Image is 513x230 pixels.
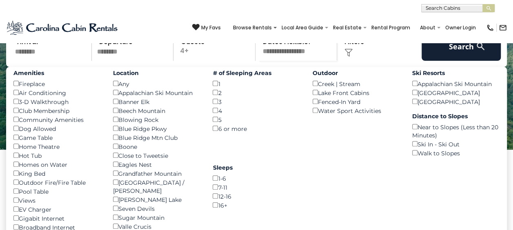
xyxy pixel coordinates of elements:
div: Fenced-In Yard [313,97,400,106]
div: 5 [213,115,300,124]
div: Blue Ridge Mtn Club [113,133,200,142]
div: Fireplace [13,79,101,88]
a: About [416,22,440,33]
div: [PERSON_NAME] Lake [113,195,200,204]
label: Ski Resorts [412,69,500,77]
a: Owner Login [441,22,480,33]
a: Rental Program [367,22,414,33]
label: # of Sleeping Areas [213,69,300,77]
div: Outdoor Fire/Fire Table [13,178,101,187]
div: Gigabit Internet [13,214,101,223]
div: Water Sport Activities [313,106,400,115]
div: 2 [213,88,300,97]
div: Homes on Water [13,160,101,169]
div: EV Charger [13,205,101,214]
p: 4+ [176,32,255,61]
div: Air Conditioning [13,88,101,97]
div: Appalachian Ski Mountain [412,79,500,88]
div: Creek | Stream [313,79,400,88]
div: Any [113,79,200,88]
div: Banner Elk [113,97,200,106]
div: Club Membership [13,106,101,115]
label: Amenities [13,69,101,77]
div: Appalachian Ski Mountain [113,88,200,97]
img: search-regular-white.png [475,41,486,51]
div: Walk to Slopes [412,148,500,157]
label: Distance to Slopes [412,112,500,120]
div: 4 [213,106,300,115]
div: Eagles Nest [113,160,200,169]
div: 3-D Walkthrough [13,97,101,106]
button: Search [422,32,501,61]
div: Lake Front Cabins [313,88,400,97]
label: Sleeps [213,164,300,172]
div: Near to Slopes (Less than 20 Minutes) [412,122,500,139]
div: Beech Mountain [113,106,200,115]
div: Views [13,196,101,205]
div: Grandfather Mountain [113,169,200,178]
div: 16+ [213,201,300,210]
div: 3 [213,97,300,106]
span: My Favs [201,24,221,31]
div: King Bed [13,169,101,178]
div: Dog Allowed [13,124,101,133]
img: filter--v1.png [344,49,353,57]
div: Ski In - Ski Out [412,139,500,148]
a: Local Area Guide [278,22,327,33]
div: 1 [213,79,300,88]
a: Real Estate [329,22,366,33]
label: Outdoor [313,69,400,77]
div: Boone [113,142,200,151]
div: Hot Tub [13,151,101,160]
div: 7-11 [213,183,300,192]
a: My Favs [192,24,221,32]
img: Blue-2.png [6,20,119,36]
div: 12-16 [213,192,300,201]
div: Seven Devils [113,204,200,213]
div: [GEOGRAPHIC_DATA] [412,88,500,97]
img: phone-regular-black.png [486,24,494,32]
div: Close to Tweetsie [113,151,200,160]
label: Location [113,69,200,77]
div: Sugar Mountain [113,213,200,222]
div: Blue Ridge Pkwy [113,124,200,133]
img: mail-regular-black.png [499,24,507,32]
div: Home Theatre [13,142,101,151]
a: Browse Rentals [229,22,276,33]
div: Game Table [13,133,101,142]
div: [GEOGRAPHIC_DATA] / [PERSON_NAME] [113,178,200,195]
div: [GEOGRAPHIC_DATA] [412,97,500,106]
div: Blowing Rock [113,115,200,124]
div: 6 or more [213,124,300,133]
div: Pool Table [13,187,101,196]
div: 1-6 [213,174,300,183]
div: Community Amenities [13,115,101,124]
